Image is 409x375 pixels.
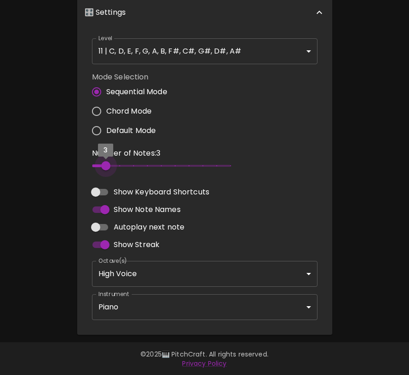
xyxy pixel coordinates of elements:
[11,350,398,359] p: © 2025 🎹 PitchCraft. All rights reserved.
[114,187,209,198] span: Show Keyboard Shortcuts
[106,86,167,97] span: Sequential Mode
[98,290,129,298] label: Instrument
[92,72,175,82] label: Mode Selection
[106,125,156,136] span: Default Mode
[114,239,160,250] span: Show Streak
[98,257,128,265] label: Octave(s)
[92,294,317,320] div: Piano
[104,145,108,155] span: 3
[85,7,126,18] p: 🎛️ Settings
[92,148,231,159] p: Number of Notes: 3
[182,359,226,368] a: Privacy Policy
[98,34,113,42] label: Level
[106,106,152,117] span: Chord Mode
[114,222,185,233] span: Autoplay next note
[92,38,317,64] div: 11 | C, D, E, F, G, A, B, F#, C#, G#, D#, A#
[114,204,181,215] span: Show Note Names
[92,261,317,287] div: High Voice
